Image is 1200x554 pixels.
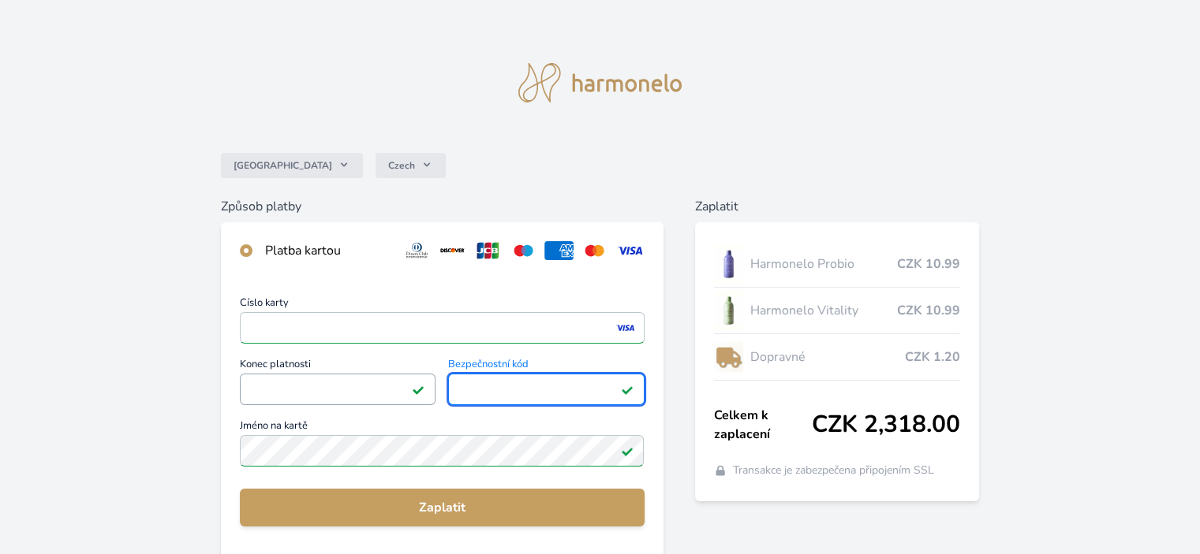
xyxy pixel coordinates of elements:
[621,444,634,457] img: Platné pole
[240,421,644,435] span: Jméno na kartě
[240,298,644,312] span: Číslo karty
[221,197,663,216] h6: Způsob platby
[376,153,446,178] button: Czech
[812,411,960,439] span: CZK 2,318.00
[438,241,467,260] img: discover.svg
[252,498,631,517] span: Zaplatit
[240,489,644,526] button: Zaplatit
[615,321,636,335] img: visa
[448,359,644,374] span: Bezpečnostní kód
[544,241,574,260] img: amex.svg
[402,241,432,260] img: diners.svg
[714,406,812,444] span: Celkem k zaplacení
[733,463,934,478] span: Transakce je zabezpečena připojením SSL
[412,383,424,396] img: Platné pole
[265,241,390,260] div: Platba kartou
[897,301,960,320] span: CZK 10.99
[714,337,744,377] img: delivery-lo.png
[455,378,637,400] iframe: Iframe pro bezpečnostní kód
[518,63,682,102] img: logo.svg
[695,197,979,216] h6: Zaplatit
[897,255,960,273] span: CZK 10.99
[388,159,415,172] span: Czech
[240,435,644,467] input: Jméno na kartěPlatné pole
[247,317,637,339] iframe: Iframe pro číslo karty
[750,301,896,320] span: Harmonelo Vitality
[750,348,904,366] span: Dopravné
[473,241,503,260] img: jcb.svg
[234,159,332,172] span: [GEOGRAPHIC_DATA]
[221,153,363,178] button: [GEOGRAPHIC_DATA]
[905,348,960,366] span: CZK 1.20
[714,291,744,330] img: CLEAN_VITALITY_se_stinem_x-lo.jpg
[247,378,428,400] iframe: Iframe pro datum vypršení platnosti
[714,244,744,284] img: CLEAN_PROBIO_se_stinem_x-lo.jpg
[580,241,609,260] img: mc.svg
[509,241,538,260] img: maestro.svg
[621,383,634,396] img: Platné pole
[240,359,436,374] span: Konec platnosti
[750,255,896,273] span: Harmonelo Probio
[615,241,645,260] img: visa.svg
